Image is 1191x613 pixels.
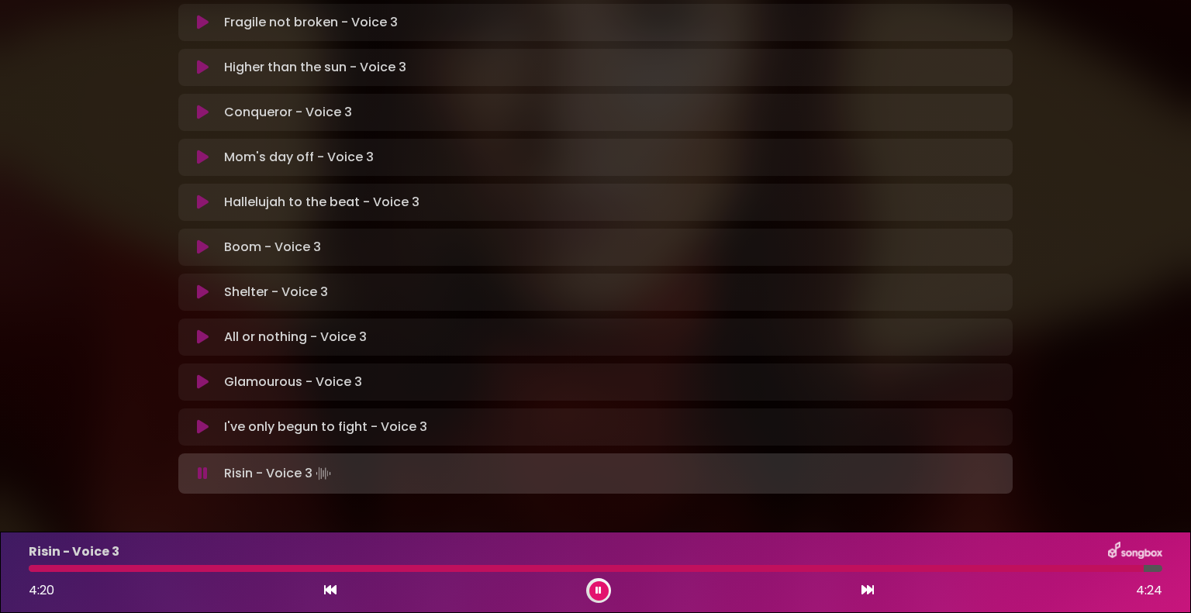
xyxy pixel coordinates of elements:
p: Hallelujah to the beat - Voice 3 [224,193,419,212]
p: Risin - Voice 3 [224,463,334,484]
p: Conqueror - Voice 3 [224,103,352,122]
p: Risin - Voice 3 [29,542,119,561]
p: Mom's day off - Voice 3 [224,148,374,167]
p: Fragile not broken - Voice 3 [224,13,398,32]
p: All or nothing - Voice 3 [224,328,367,346]
img: waveform4.gif [312,463,334,484]
p: Higher than the sun - Voice 3 [224,58,406,77]
p: Shelter - Voice 3 [224,283,328,301]
p: Boom - Voice 3 [224,238,321,257]
img: songbox-logo-white.png [1108,542,1162,562]
p: I've only begun to fight - Voice 3 [224,418,427,436]
p: Glamourous - Voice 3 [224,373,362,391]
